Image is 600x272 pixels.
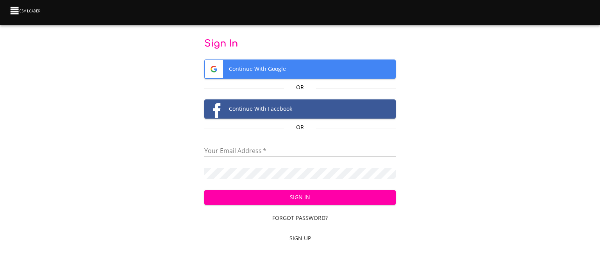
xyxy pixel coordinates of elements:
button: Google logoContinue With Google [204,59,396,79]
img: CSV Loader [9,5,42,16]
p: Sign In [204,38,396,50]
p: Or [284,123,316,131]
img: Facebook logo [205,100,223,118]
button: Sign In [204,190,396,205]
button: Facebook logoContinue With Facebook [204,99,396,119]
p: Or [284,83,316,91]
span: Sign In [211,193,390,202]
span: Continue With Facebook [205,100,396,118]
span: Sign Up [207,234,393,243]
span: Continue With Google [205,60,396,78]
a: Forgot Password? [204,211,396,225]
a: Sign Up [204,231,396,246]
img: Google logo [205,60,223,78]
span: Forgot Password? [207,213,393,223]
